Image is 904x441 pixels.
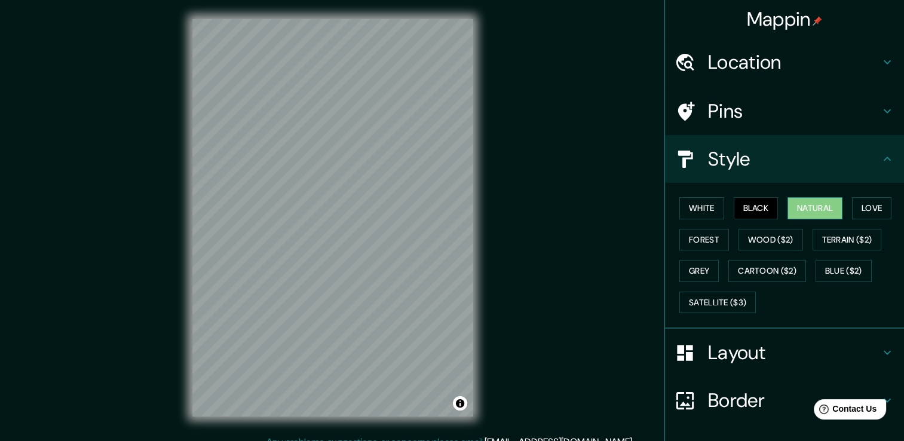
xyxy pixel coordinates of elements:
div: Layout [665,329,904,376]
h4: Border [708,388,880,412]
button: Grey [679,260,719,282]
iframe: Help widget launcher [798,394,891,428]
h4: Layout [708,341,880,365]
h4: Mappin [747,7,823,31]
button: Cartoon ($2) [728,260,806,282]
h4: Location [708,50,880,74]
button: Forest [679,229,729,251]
div: Style [665,135,904,183]
canvas: Map [192,19,473,416]
h4: Style [708,147,880,171]
div: Border [665,376,904,424]
div: Location [665,38,904,86]
button: White [679,197,724,219]
button: Toggle attribution [453,396,467,411]
h4: Pins [708,99,880,123]
div: Pins [665,87,904,135]
button: Natural [787,197,842,219]
button: Black [734,197,779,219]
button: Terrain ($2) [813,229,882,251]
button: Wood ($2) [738,229,803,251]
button: Love [852,197,891,219]
img: pin-icon.png [813,16,822,26]
button: Satellite ($3) [679,292,756,314]
button: Blue ($2) [816,260,872,282]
